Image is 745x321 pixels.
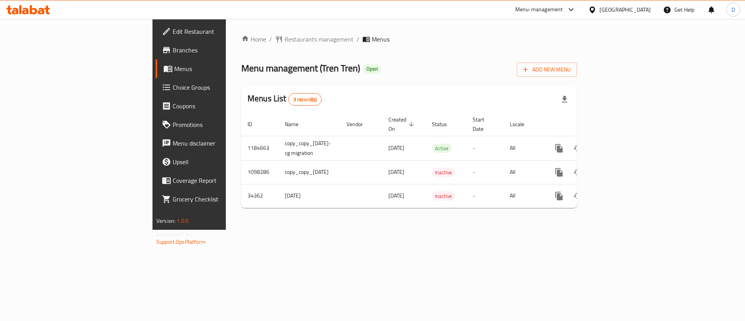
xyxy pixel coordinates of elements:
div: Total records count [288,93,322,106]
span: Branches [173,45,271,55]
a: Choice Groups [156,78,277,97]
span: Menus [174,64,271,73]
a: Coverage Report [156,171,277,190]
li: / [357,35,359,44]
td: - [466,184,504,208]
td: [DATE] [279,184,340,208]
div: [GEOGRAPHIC_DATA] [599,5,651,14]
a: Menus [156,59,277,78]
td: copy_copy_[DATE]-cg migration [279,136,340,160]
span: 1.0.0 [177,216,189,226]
div: Inactive [432,191,455,201]
td: All [504,136,544,160]
th: Actions [544,113,631,136]
span: Restaurants management [284,35,353,44]
span: Edit Restaurant [173,27,271,36]
span: [DATE] [388,167,404,177]
button: Add New Menu [517,62,577,77]
span: Choice Groups [173,83,271,92]
span: Grocery Checklist [173,194,271,204]
span: [DATE] [388,191,404,201]
a: Restaurants management [275,35,353,44]
td: All [504,160,544,184]
button: Change Status [568,139,587,158]
table: enhanced table [241,113,631,208]
h2: Menus List [248,93,322,106]
span: Version: [156,216,175,226]
a: Grocery Checklist [156,190,277,208]
span: Start Date [473,115,494,134]
span: Coverage Report [173,176,271,185]
a: Support.OpsPlatform [156,237,206,247]
a: Menu disclaimer [156,134,277,153]
nav: breadcrumb [241,35,577,44]
button: more [550,139,568,158]
span: Inactive [432,192,455,201]
span: Menus [372,35,390,44]
span: Name [285,120,308,129]
span: 3 record(s) [289,96,322,103]
button: more [550,187,568,205]
span: Status [432,120,457,129]
span: Promotions [173,120,271,129]
span: Vendor [347,120,373,129]
a: Coupons [156,97,277,115]
span: Upsell [173,157,271,167]
span: Coupons [173,101,271,111]
span: Add New Menu [523,65,571,75]
a: Branches [156,41,277,59]
a: Promotions [156,115,277,134]
span: [DATE] [388,143,404,153]
span: Inactive [432,168,455,177]
span: ID [248,120,262,129]
div: Open [363,64,381,74]
td: - [466,160,504,184]
span: Locale [510,120,534,129]
td: - [466,136,504,160]
button: more [550,163,568,182]
span: Menu disclaimer [173,139,271,148]
button: Change Status [568,187,587,205]
a: Upsell [156,153,277,171]
td: copy_copy_[DATE] [279,160,340,184]
a: Edit Restaurant [156,22,277,41]
span: Get support on: [156,229,192,239]
span: Created On [388,115,416,134]
span: Menu management ( Tren Tren ) [241,59,360,77]
td: All [504,184,544,208]
div: Export file [555,90,574,109]
span: Active [432,144,452,153]
span: D [731,5,735,14]
button: Change Status [568,163,587,182]
div: Menu-management [515,5,563,14]
span: Open [363,66,381,72]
